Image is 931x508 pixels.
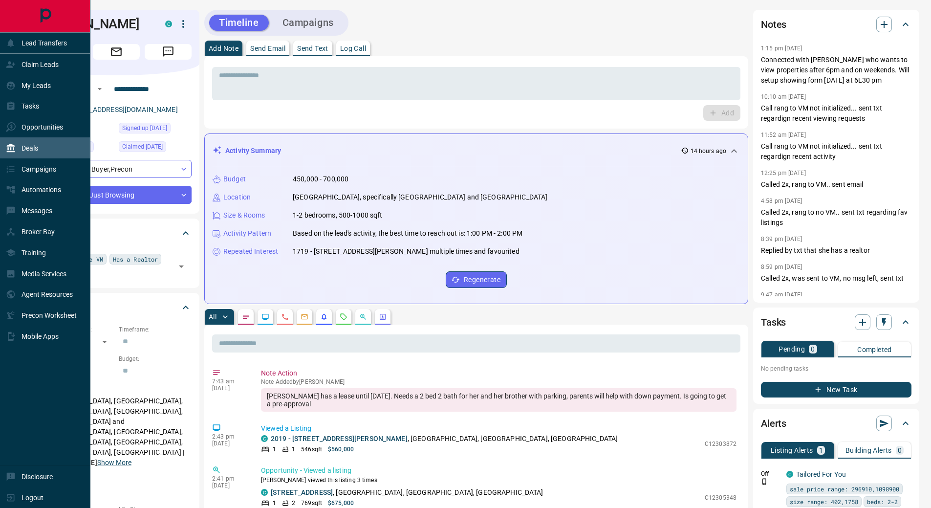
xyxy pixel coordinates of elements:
[779,346,805,353] p: Pending
[41,16,151,32] h1: [PERSON_NAME]
[301,313,308,321] svg: Emails
[761,93,806,100] p: 10:10 am [DATE]
[122,142,163,152] span: Claimed [DATE]
[165,21,172,27] div: condos.ca
[225,146,281,156] p: Activity Summary
[94,83,106,95] button: Open
[761,132,806,138] p: 11:52 am [DATE]
[761,55,911,86] p: Connected with [PERSON_NAME] who wants to view properties after 6pm and on weekends. Will setup s...
[93,44,140,60] span: Email
[359,313,367,321] svg: Opportunities
[761,13,911,36] div: Notes
[41,296,192,319] div: Criteria
[41,476,192,485] p: Motivation:
[209,313,217,320] p: All
[761,273,911,284] p: Called 2x, was sent to VM, no msg left, sent txt
[212,433,246,440] p: 2:43 pm
[223,192,251,202] p: Location
[761,382,911,398] button: New Task
[292,445,295,454] p: 1
[212,475,246,482] p: 2:41 pm
[761,412,911,435] div: Alerts
[771,447,813,454] p: Listing Alerts
[328,499,354,508] p: $675,000
[212,440,246,447] p: [DATE]
[41,160,192,178] div: Buyer , Precon
[145,44,192,60] span: Message
[705,440,736,448] p: C12303872
[261,388,736,412] div: [PERSON_NAME] has a lease until [DATE]. Needs a 2 bed 2 bath for her and her brother with parking...
[174,260,188,273] button: Open
[242,313,250,321] svg: Notes
[293,210,383,221] p: 1-2 bedrooms, 500-1000 sqft
[761,478,768,485] svg: Push Notification Only
[261,378,736,385] p: Note Added by [PERSON_NAME]
[273,499,276,508] p: 1
[223,174,246,184] p: Budget
[761,45,802,52] p: 1:15 pm [DATE]
[301,445,322,454] p: 546 sqft
[119,354,192,363] p: Budget:
[209,15,269,31] button: Timeline
[790,484,899,494] span: sale price range: 296910,1098900
[796,470,846,478] a: Tailored For You
[223,228,271,239] p: Activity Pattern
[691,147,726,155] p: 14 hours ago
[446,271,507,288] button: Regenerate
[41,393,192,471] p: [GEOGRAPHIC_DATA], [GEOGRAPHIC_DATA], [GEOGRAPHIC_DATA], [GEOGRAPHIC_DATA], [GEOGRAPHIC_DATA] and...
[223,246,278,257] p: Repeated Interest
[209,45,238,52] p: Add Note
[819,447,823,454] p: 1
[340,313,347,321] svg: Requests
[119,141,192,155] div: Sun Mar 19 2023
[761,310,911,334] div: Tasks
[67,106,178,113] a: [EMAIL_ADDRESS][DOMAIN_NAME]
[261,476,736,485] p: [PERSON_NAME] viewed this listing 3 times
[97,458,131,468] button: Show More
[320,313,328,321] svg: Listing Alerts
[41,221,192,245] div: Tags
[223,210,265,221] p: Size & Rooms
[213,142,740,160] div: Activity Summary14 hours ago
[292,499,295,508] p: 2
[761,141,911,162] p: Call rang to VM not initialized... sent txt regardign recent activity
[761,469,780,478] p: Off
[705,493,736,502] p: C12305348
[212,378,246,385] p: 7:43 am
[811,346,815,353] p: 0
[867,497,898,507] span: beds: 2-2
[293,174,348,184] p: 450,000 - 700,000
[261,489,268,496] div: condos.ca
[761,207,911,228] p: Called 2x, rang to no VM.. sent txt regarding fav listings
[761,198,802,204] p: 4:58 pm [DATE]
[261,313,269,321] svg: Lead Browsing Activity
[119,123,192,136] div: Sun Mar 19 2023
[297,45,328,52] p: Send Text
[271,487,543,498] p: , [GEOGRAPHIC_DATA], [GEOGRAPHIC_DATA], [GEOGRAPHIC_DATA]
[761,170,806,177] p: 12:25 pm [DATE]
[273,445,276,454] p: 1
[281,313,289,321] svg: Calls
[761,179,911,190] p: Called 2x, rang to VM.. sent email
[293,228,522,239] p: Based on the lead's activity, the best time to reach out is: 1:00 PM - 2:00 PM
[761,103,911,124] p: Call rang to VM not initialized... sent txt regardign recent viewing requests
[212,482,246,489] p: [DATE]
[293,192,547,202] p: [GEOGRAPHIC_DATA], specifically [GEOGRAPHIC_DATA] and [GEOGRAPHIC_DATA]
[761,264,802,270] p: 8:59 pm [DATE]
[271,488,333,496] a: [STREET_ADDRESS]
[250,45,285,52] p: Send Email
[41,384,192,393] p: Areas Searched:
[761,291,802,298] p: 9:47 am [DATE]
[761,17,786,32] h2: Notes
[761,361,911,376] p: No pending tasks
[301,499,322,508] p: 769 sqft
[761,416,786,431] h2: Alerts
[273,15,344,31] button: Campaigns
[41,186,192,204] div: Just Browsing
[857,346,892,353] p: Completed
[119,325,192,334] p: Timeframe:
[761,236,802,243] p: 8:39 pm [DATE]
[379,313,387,321] svg: Agent Actions
[293,246,520,257] p: 1719 - [STREET_ADDRESS][PERSON_NAME] multiple times and favourited
[261,435,268,442] div: condos.ca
